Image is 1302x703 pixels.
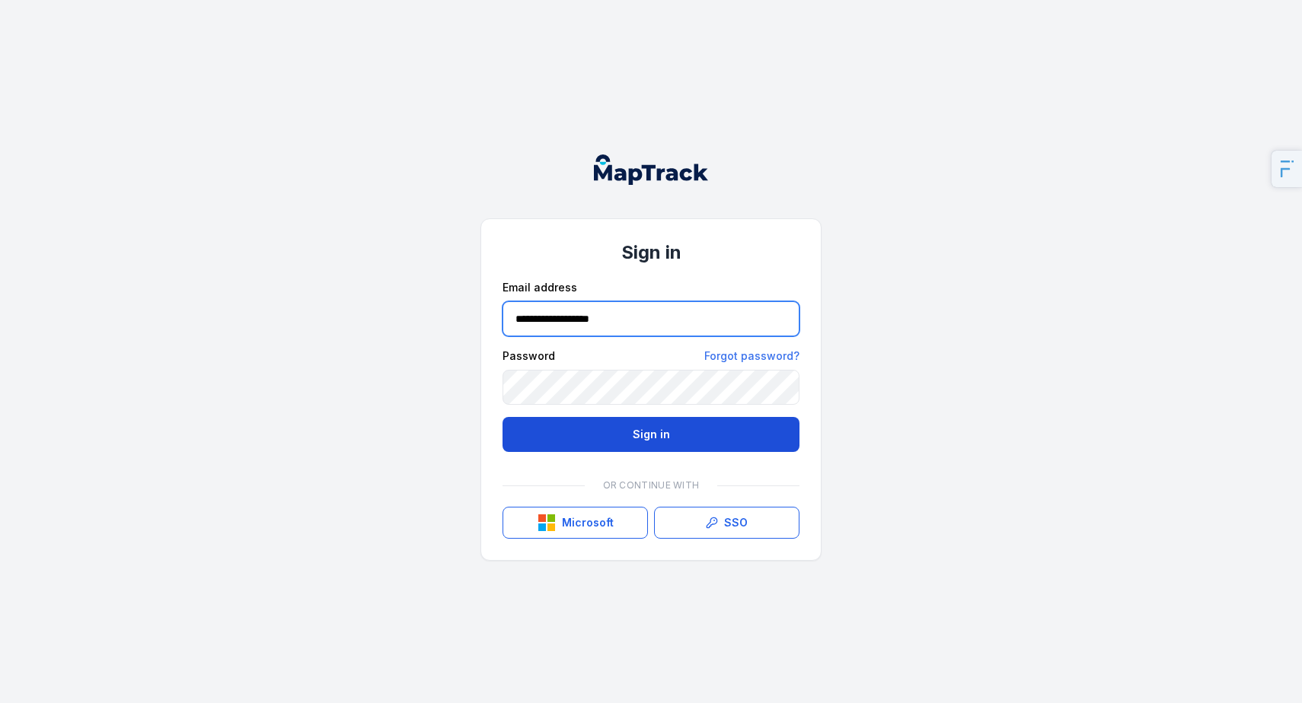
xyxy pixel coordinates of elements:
[570,154,732,185] nav: Global
[503,417,799,452] button: Sign in
[503,280,577,295] label: Email address
[503,348,555,364] label: Password
[654,507,799,539] a: SSO
[503,240,799,265] h1: Sign in
[704,348,799,364] a: Forgot password?
[503,507,648,539] button: Microsoft
[503,470,799,501] div: Or continue with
